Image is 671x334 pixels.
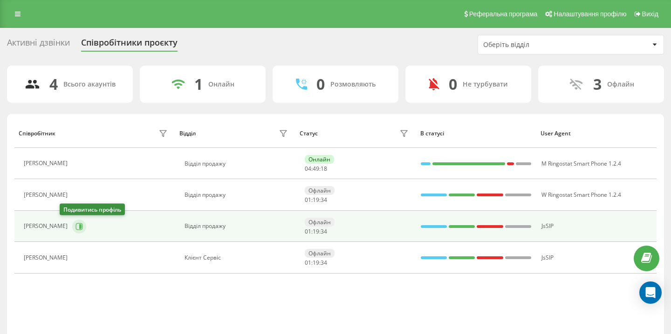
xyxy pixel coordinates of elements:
[541,160,621,167] span: M Ringostat Smart Phone 1.2.4
[49,75,58,93] div: 4
[607,80,634,88] div: Офлайн
[305,228,327,235] div: : :
[321,165,327,173] span: 18
[305,227,311,235] span: 01
[449,75,457,93] div: 0
[24,192,70,198] div: [PERSON_NAME]
[305,166,327,172] div: : :
[305,259,311,267] span: 01
[208,80,234,88] div: Онлайн
[463,80,508,88] div: Не турбувати
[179,130,196,137] div: Відділ
[185,254,290,261] div: Клієнт Сервіс
[593,75,602,93] div: 3
[305,197,327,203] div: : :
[305,196,311,204] span: 01
[321,227,327,235] span: 34
[305,155,334,164] div: Онлайн
[483,41,595,49] div: Оберіть відділ
[541,191,621,199] span: W Ringostat Smart Phone 1.2.4
[185,223,290,229] div: Відділ продажу
[305,186,335,195] div: Офлайн
[305,260,327,266] div: : :
[24,223,70,229] div: [PERSON_NAME]
[639,281,662,304] div: Open Intercom Messenger
[63,80,116,88] div: Всього акаунтів
[642,10,658,18] span: Вихід
[541,254,554,261] span: JsSIP
[81,38,178,52] div: Співробітники проєкту
[313,259,319,267] span: 19
[321,259,327,267] span: 34
[60,204,125,215] div: Подивитись профіль
[316,75,325,93] div: 0
[305,249,335,258] div: Офлайн
[305,218,335,227] div: Офлайн
[330,80,376,88] div: Розмовляють
[541,222,554,230] span: JsSIP
[313,196,319,204] span: 19
[24,254,70,261] div: [PERSON_NAME]
[469,10,538,18] span: Реферальна програма
[305,165,311,173] span: 04
[19,130,55,137] div: Співробітник
[313,165,319,173] span: 49
[194,75,203,93] div: 1
[313,227,319,235] span: 19
[185,160,290,167] div: Відділ продажу
[7,38,70,52] div: Активні дзвінки
[24,160,70,167] div: [PERSON_NAME]
[554,10,626,18] span: Налаштування профілю
[420,130,532,137] div: В статусі
[321,196,327,204] span: 34
[541,130,652,137] div: User Agent
[185,192,290,198] div: Відділ продажу
[300,130,318,137] div: Статус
